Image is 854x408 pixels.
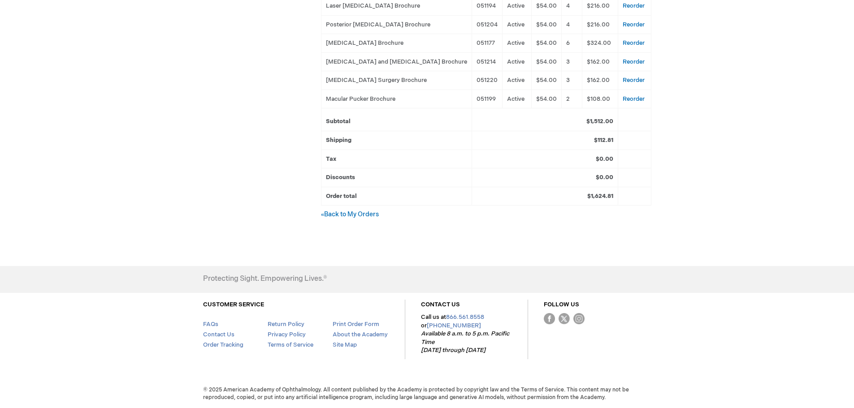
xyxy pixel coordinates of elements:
a: FAQs [203,321,218,328]
a: Terms of Service [268,341,313,348]
td: Macular Pucker Brochure [321,90,472,108]
a: [PHONE_NUMBER] [427,322,481,329]
td: [MEDICAL_DATA] Brochure [321,34,472,53]
td: 3 [561,52,582,71]
a: Site Map [333,341,357,348]
td: $162.00 [582,52,618,71]
td: Active [502,71,531,90]
em: Available 8 a.m. to 5 p.m. Pacific Time [DATE] through [DATE] [421,330,509,354]
strong: Shipping [326,137,351,144]
strong: Discounts [326,174,355,181]
td: 051177 [472,34,502,53]
h4: Protecting Sight. Empowering Lives.® [203,275,327,283]
td: Posterior [MEDICAL_DATA] Brochure [321,15,472,34]
img: Twitter [559,313,570,324]
td: Active [502,15,531,34]
td: [MEDICAL_DATA] Surgery Brochure [321,71,472,90]
span: © 2025 American Academy of Ophthalmology. All content published by the Academy is protected by co... [196,386,658,401]
td: $324.00 [582,34,618,53]
strong: $1,624.81 [587,193,613,200]
td: $54.00 [531,71,561,90]
a: CONTACT US [421,301,460,308]
a: Print Order Form [333,321,379,328]
td: $216.00 [582,15,618,34]
td: $54.00 [531,15,561,34]
a: Reorder [623,39,645,47]
td: 051199 [472,90,502,108]
td: $108.00 [582,90,618,108]
td: Active [502,52,531,71]
td: $54.00 [531,90,561,108]
td: $54.00 [531,34,561,53]
a: 866.561.8558 [446,314,484,321]
a: CUSTOMER SERVICE [203,301,264,308]
strong: Tax [326,155,336,163]
td: 6 [561,34,582,53]
strong: Subtotal [326,118,351,125]
td: $162.00 [582,71,618,90]
td: [MEDICAL_DATA] and [MEDICAL_DATA] Brochure [321,52,472,71]
strong: Order total [326,193,357,200]
td: 4 [561,15,582,34]
td: 3 [561,71,582,90]
a: Reorder [623,95,645,103]
td: 051214 [472,52,502,71]
td: 051220 [472,71,502,90]
img: Facebook [544,313,555,324]
strong: $112.81 [594,137,613,144]
strong: $1,512.00 [586,118,613,125]
a: Reorder [623,21,645,28]
strong: $0.00 [596,174,613,181]
a: Contact Us [203,331,234,338]
td: Active [502,90,531,108]
a: Return Policy [268,321,304,328]
td: Active [502,34,531,53]
a: Reorder [623,58,645,65]
small: « [321,211,324,218]
a: «Back to My Orders [321,210,379,218]
a: FOLLOW US [544,301,579,308]
td: $54.00 [531,52,561,71]
strong: $0.00 [596,155,613,163]
td: 051204 [472,15,502,34]
img: instagram [573,313,585,324]
a: Reorder [623,2,645,9]
a: Order Tracking [203,341,243,348]
a: Reorder [623,77,645,84]
a: Privacy Policy [268,331,306,338]
td: 2 [561,90,582,108]
a: About the Academy [333,331,388,338]
p: Call us at or [421,313,512,355]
